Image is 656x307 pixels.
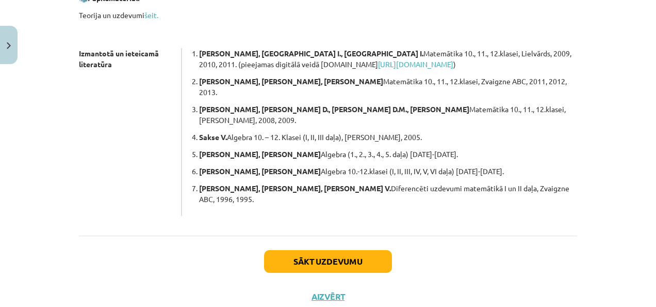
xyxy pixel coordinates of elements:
img: icon-close-lesson-0947bae3869378f0d4975bcd49f059093ad1ed9edebbc8119c70593378902aed.svg [7,42,11,49]
b: [PERSON_NAME], [PERSON_NAME] D., [PERSON_NAME] D.M., [PERSON_NAME] [199,104,469,114]
p: Teorija un uzdevumi [79,10,577,21]
a: šeit. [144,10,158,20]
p: Algebra (1., 2., 3., 4., 5. daļa) [DATE]-[DATE]. [199,149,577,160]
button: Sākt uzdevumu [264,250,392,273]
b: Sakse V. [199,132,227,142]
b: [PERSON_NAME], [GEOGRAPHIC_DATA] I., [GEOGRAPHIC_DATA] I. [199,49,423,58]
p: Algebra 10.-12.klasei (I, II, III, IV, V, VI daļa) [DATE]-[DATE]. [199,166,577,177]
b: [PERSON_NAME], [PERSON_NAME] [199,149,321,159]
p: Matemātika 10., 11., 12.klasei, Lielvārds, 2009, 2010, 2011. (pieejamas digitālā veidā [DOMAIN_NA... [199,48,577,70]
b: [PERSON_NAME], [PERSON_NAME] [199,166,321,176]
strong: Izmantotā un ieteicamā literatūra [79,49,159,69]
p: Matemātika 10., 11., 12.klasei, [PERSON_NAME], 2008, 2009. [199,104,577,126]
button: Aizvērt [308,291,348,302]
p: Algebra 10. – 12. Klasei (I, II, III daļa), [PERSON_NAME], 2005. [199,132,577,143]
p: Matemātika 10., 11., 12.klasei, Zvaigzne ABC, 2011, 2012, 2013. [199,76,577,98]
b: [PERSON_NAME], [PERSON_NAME], [PERSON_NAME] [199,76,383,86]
a: [URL][DOMAIN_NAME] [378,59,453,69]
b: [PERSON_NAME], [PERSON_NAME], [PERSON_NAME] V. [199,183,391,193]
p: Diferencēti uzdevumi matemātikā I un II daļa, Zvaigzne ABC, 1996, 1995. [199,183,577,205]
